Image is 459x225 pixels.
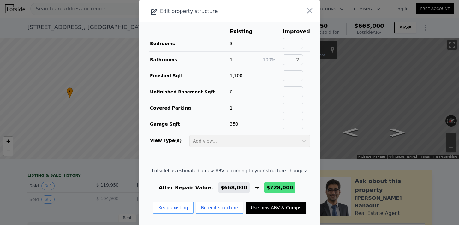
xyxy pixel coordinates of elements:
button: Keep existing [153,202,194,214]
button: Use new ARV & Comps [246,202,306,214]
span: 1 [230,105,233,110]
td: Garage Sqft [149,116,229,132]
div: Edit property structure [139,7,284,16]
button: Re-edit structure [196,202,244,214]
span: 1,100 [230,73,242,78]
span: 3 [230,41,233,46]
div: After Repair Value: → [152,184,307,192]
th: Existing [229,27,262,36]
td: Unfinished Basement Sqft [149,84,229,100]
td: Covered Parking [149,100,229,116]
td: View Type(s) [149,132,189,147]
span: $668,000 [221,185,247,191]
td: Bedrooms [149,36,229,52]
td: Bathrooms [149,52,229,68]
td: Finished Sqft [149,68,229,84]
span: Lotside has estimated a new ARV according to your structure changes: [152,168,307,174]
span: 1 [230,57,233,62]
span: 100% [263,57,275,62]
span: 350 [230,121,238,127]
span: $728,000 [266,185,293,191]
span: 0 [230,89,233,94]
th: Improved [283,27,310,36]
